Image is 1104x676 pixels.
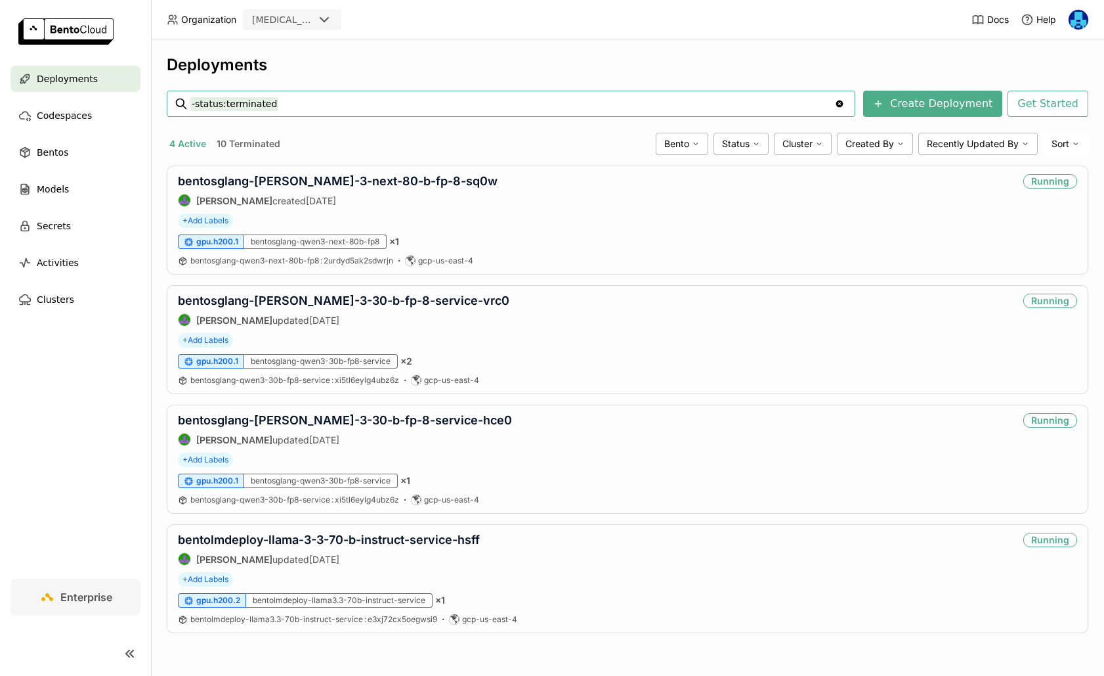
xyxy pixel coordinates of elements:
div: Recently Updated By [918,133,1038,155]
span: × 2 [400,355,412,367]
img: Shenyang Zhao [179,553,190,565]
div: updated [178,433,512,446]
span: Organization [181,14,236,26]
a: Codespaces [11,102,140,129]
span: Activities [37,255,79,271]
span: Clusters [37,292,74,307]
div: bentosglang-qwen3-next-80b-fp8 [244,235,387,249]
span: Recently Updated By [927,138,1019,150]
img: logo [18,18,114,45]
img: Shenyang Zhao [179,194,190,206]
button: Get Started [1008,91,1088,117]
span: [DATE] [309,315,339,326]
span: × 1 [389,236,399,248]
div: updated [178,552,480,566]
span: bentolmdeploy-llama3.3-70b-instruct-service e3xj72cx5oegwsi9 [190,614,437,624]
a: bentosglang-[PERSON_NAME]-3-30-b-fp-8-service-vrc0 [178,294,509,307]
span: : [364,614,366,624]
span: Docs [987,14,1009,26]
span: gpu.h200.1 [196,356,238,367]
span: Created By [845,138,894,150]
span: Bentos [37,145,68,160]
input: Selected revia. [315,14,316,27]
span: [DATE] [309,434,339,445]
a: Enterprise [11,579,140,616]
div: Running [1023,413,1077,428]
a: Activities [11,250,140,276]
a: bentosglang-qwen3-30b-fp8-service:xi5tl6eylg4ubz6z [190,495,399,505]
span: +Add Labels [178,453,233,467]
a: bentosglang-qwen3-30b-fp8-service:xi5tl6eylg4ubz6z [190,375,399,386]
button: 4 Active [167,135,209,152]
button: 10 Terminated [214,135,283,152]
span: : [331,495,333,505]
div: bentosglang-qwen3-30b-fp8-service [244,354,398,369]
span: gcp-us-east-4 [424,375,479,386]
span: gcp-us-east-4 [462,614,517,625]
div: [MEDICAL_DATA] [252,13,314,26]
span: Secrets [37,218,71,234]
a: Clusters [11,286,140,313]
div: Running [1023,533,1077,547]
div: bentosglang-qwen3-30b-fp8-service [244,474,398,488]
a: bentosglang-[PERSON_NAME]-3-next-80-b-fp-8-sq0w [178,174,498,188]
strong: [PERSON_NAME] [196,195,272,206]
div: created [178,194,498,207]
input: Search [190,93,834,114]
button: Create Deployment [863,91,1002,117]
div: Bento [656,133,708,155]
a: Docs [971,13,1009,26]
a: Models [11,176,140,202]
div: Created By [837,133,913,155]
span: Enterprise [60,591,112,604]
div: Running [1023,174,1077,189]
div: Status [713,133,769,155]
div: Deployments [167,55,1088,75]
strong: [PERSON_NAME] [196,434,272,445]
div: Running [1023,294,1077,308]
img: Shenyang Zhao [179,434,190,445]
span: gpu.h200.1 [196,237,238,247]
img: Yi Guo [1069,10,1088,30]
strong: [PERSON_NAME] [196,554,272,565]
span: gpu.h200.2 [196,595,240,606]
div: Sort [1043,133,1088,155]
span: bentosglang-qwen3-next-80b-fp8 2urdyd5ak2sdwrjn [190,256,393,265]
span: [DATE] [306,195,336,206]
span: +Add Labels [178,333,233,348]
span: Deployments [37,71,98,87]
svg: Clear value [834,99,845,109]
span: gcp-us-east-4 [418,256,473,266]
span: +Add Labels [178,572,233,587]
a: bentolmdeploy-llama3.3-70b-instruct-service:e3xj72cx5oegwsi9 [190,614,437,625]
a: bentolmdeploy-llama-3-3-70-b-instruct-service-hsff [178,533,480,547]
span: : [320,256,322,265]
a: Secrets [11,213,140,239]
div: Help [1021,13,1056,26]
span: : [331,375,333,385]
span: Bento [664,138,689,150]
span: Cluster [782,138,813,150]
img: Shenyang Zhao [179,314,190,326]
a: bentosglang-[PERSON_NAME]-3-30-b-fp-8-service-hce0 [178,413,512,427]
div: updated [178,313,509,327]
div: Cluster [774,133,832,155]
a: bentosglang-qwen3-next-80b-fp8:2urdyd5ak2sdwrjn [190,256,393,266]
a: Deployments [11,66,140,92]
a: Bentos [11,139,140,166]
span: Sort [1051,138,1069,150]
span: × 1 [435,595,445,606]
span: Codespaces [37,108,92,124]
span: bentosglang-qwen3-30b-fp8-service xi5tl6eylg4ubz6z [190,375,399,385]
span: bentosglang-qwen3-30b-fp8-service xi5tl6eylg4ubz6z [190,495,399,505]
strong: [PERSON_NAME] [196,315,272,326]
span: Help [1036,14,1056,26]
span: Models [37,181,69,197]
span: × 1 [400,475,410,487]
span: Status [722,138,750,150]
span: [DATE] [309,554,339,565]
span: gpu.h200.1 [196,476,238,486]
div: bentolmdeploy-llama3.3-70b-instruct-service [246,593,433,608]
span: gcp-us-east-4 [424,495,479,505]
span: +Add Labels [178,214,233,228]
